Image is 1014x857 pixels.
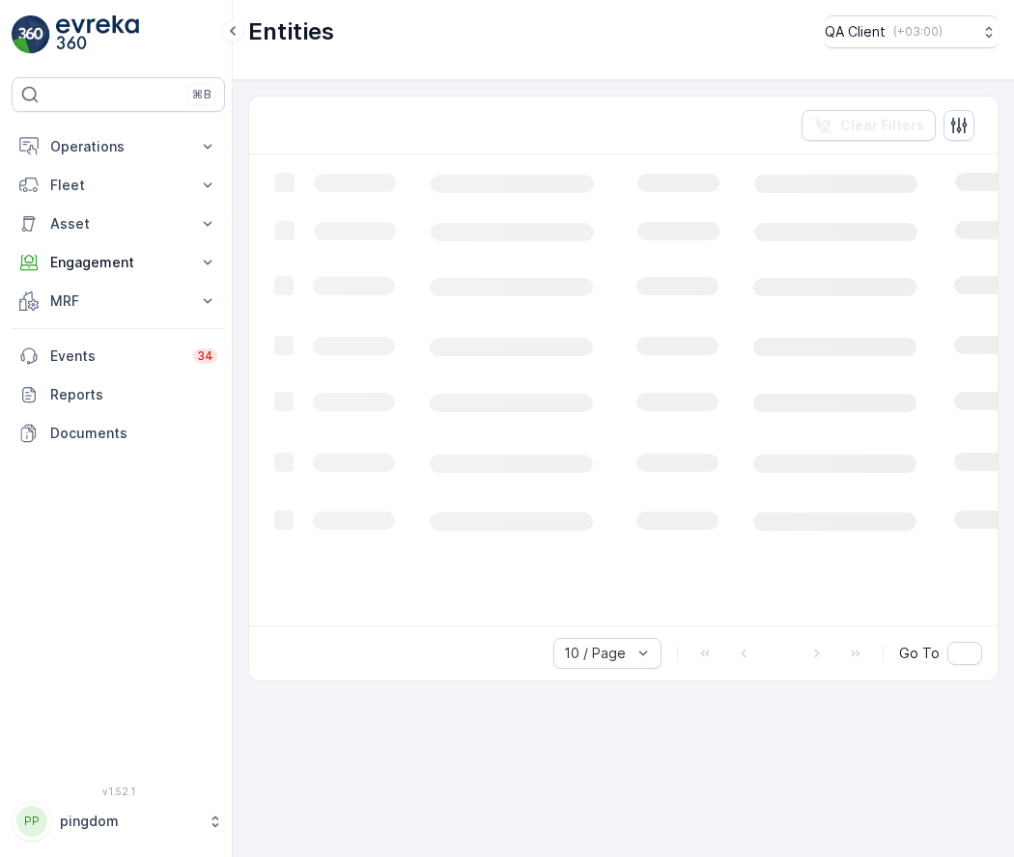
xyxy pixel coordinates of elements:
button: MRF [12,282,225,320]
p: Documents [50,424,217,443]
p: Clear Filters [840,116,924,135]
img: logo_light-DOdMpM7g.png [56,15,139,54]
p: Asset [50,214,186,234]
p: Fleet [50,176,186,195]
button: PPpingdom [12,801,225,842]
div: PP [16,806,47,837]
button: Operations [12,127,225,166]
button: Clear Filters [802,110,936,141]
p: Reports [50,385,217,404]
p: ⌘B [192,87,211,102]
p: ( +03:00 ) [893,24,943,40]
button: Fleet [12,166,225,205]
p: Engagement [50,253,186,272]
p: MRF [50,291,186,311]
p: QA Client [825,22,886,41]
p: pingdom [60,812,198,831]
span: Go To [899,644,940,663]
p: 34 [197,348,213,364]
p: Operations [50,137,186,156]
img: logo [12,15,50,54]
p: Events [50,346,182,366]
button: QA Client(+03:00) [825,15,999,48]
a: Documents [12,414,225,453]
p: Entities [248,16,334,47]
button: Engagement [12,243,225,282]
button: Asset [12,205,225,243]
a: Events34 [12,337,225,375]
span: v 1.52.1 [12,786,225,797]
a: Reports [12,375,225,414]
